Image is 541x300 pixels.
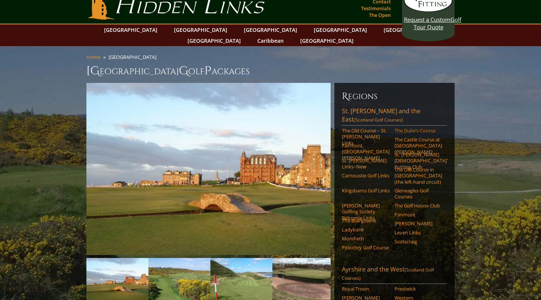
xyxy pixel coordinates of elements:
[367,10,393,20] a: The Open
[342,107,447,126] a: St. [PERSON_NAME] and the East(Scotland Golf Courses)
[394,229,442,235] a: Leven Links
[394,136,442,155] a: The Castle Course at [GEOGRAPHIC_DATA][PERSON_NAME]
[342,157,390,170] a: St. [PERSON_NAME] Links–New
[342,187,390,193] a: Kingsbarns Golf Links
[184,35,245,46] a: [GEOGRAPHIC_DATA]
[100,24,161,35] a: [GEOGRAPHIC_DATA]
[179,63,188,78] span: G
[359,3,393,13] a: Testimonials
[394,220,442,226] a: [PERSON_NAME]
[380,24,441,35] a: [GEOGRAPHIC_DATA]
[342,172,390,178] a: Carnoustie Golf Links
[310,24,371,35] a: [GEOGRAPHIC_DATA]
[342,142,390,161] a: Fairmont [GEOGRAPHIC_DATA][PERSON_NAME]
[342,244,390,250] a: Pitlochry Golf Course
[394,166,442,185] a: The Old Course in [GEOGRAPHIC_DATA] (the left-hand circuit)
[394,187,442,200] a: Gleneagles Golf Courses
[342,202,390,221] a: [PERSON_NAME] Golfing Society Balcomie Links
[394,286,442,292] a: Prestwick
[240,24,301,35] a: [GEOGRAPHIC_DATA]
[404,16,450,23] span: Request a Custom
[342,127,390,146] a: The Old Course – St. [PERSON_NAME] Links
[86,54,100,60] a: Home
[342,217,390,223] a: The Blairgowrie
[342,265,447,284] a: Ayrshire and the West(Scotland Golf Courses)
[296,35,357,46] a: [GEOGRAPHIC_DATA]
[342,286,390,292] a: Royal Troon
[394,151,442,170] a: St. [PERSON_NAME] [DEMOGRAPHIC_DATA]’ Putting Club
[109,54,159,60] li: [GEOGRAPHIC_DATA]
[86,63,455,78] h1: [GEOGRAPHIC_DATA] olf ackages
[394,211,442,217] a: Panmure
[394,202,442,208] a: The Golf House Club
[394,238,442,244] a: Scotscraig
[394,127,442,133] a: The Duke’s Course
[342,226,390,232] a: Ladybank
[342,235,390,241] a: Monifieth
[354,117,403,123] span: (Scotland Golf Courses)
[170,24,231,35] a: [GEOGRAPHIC_DATA]
[254,35,287,46] a: Caribbean
[342,90,447,102] h6: Regions
[204,63,212,78] span: P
